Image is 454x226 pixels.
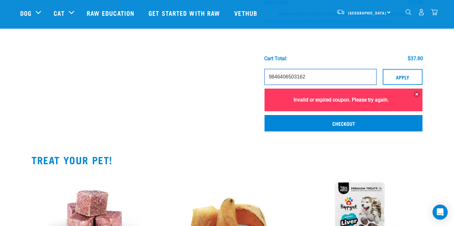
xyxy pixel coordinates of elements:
[54,8,64,18] a: Cat
[433,205,448,220] div: Open Intercom Messenger
[418,9,425,15] img: user.png
[265,89,422,111] div: Invalid or expired coupon. Please try again.
[20,8,32,18] a: Dog
[142,0,228,26] a: Get started with Raw
[265,115,422,131] a: Checkout
[336,9,345,15] img: van-moving.png
[408,56,423,61] div: $37.80
[80,0,142,26] a: Raw Education
[431,9,438,15] img: home-icon@2x.png
[264,56,287,61] div: Cart total:
[405,9,411,15] img: home-icon-1@2x.png
[32,154,422,165] h2: TREAT YOUR PET!
[265,69,376,85] input: Promo code
[228,0,265,26] a: Vethub
[383,69,422,85] button: Apply
[348,12,386,14] span: [GEOGRAPHIC_DATA]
